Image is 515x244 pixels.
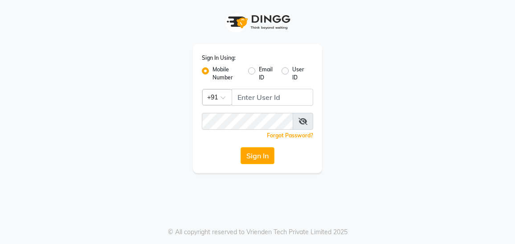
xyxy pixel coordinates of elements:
label: Sign In Using: [202,54,236,62]
img: logo1.svg [222,9,293,35]
label: User ID [292,66,306,82]
input: Username [202,113,293,130]
a: Forgot Password? [267,132,313,139]
input: Username [232,89,313,106]
button: Sign In [241,147,274,164]
label: Email ID [259,66,274,82]
label: Mobile Number [213,66,241,82]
